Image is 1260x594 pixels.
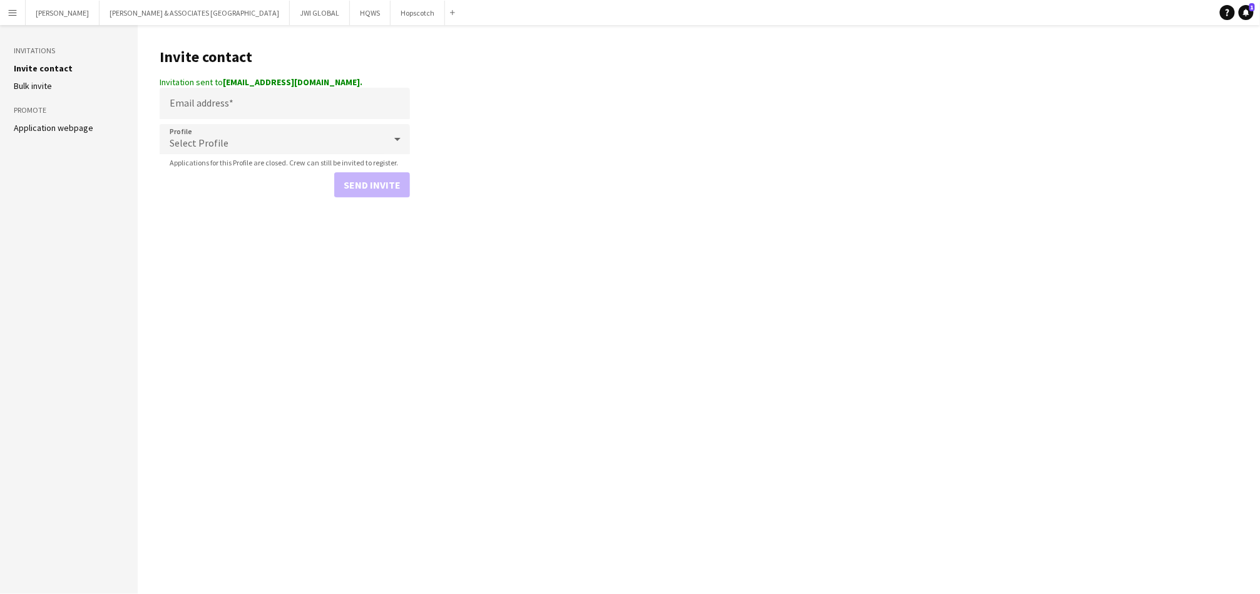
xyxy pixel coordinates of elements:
a: Bulk invite [14,80,52,91]
button: [PERSON_NAME] & ASSOCIATES [GEOGRAPHIC_DATA] [100,1,290,25]
button: Hopscotch [391,1,445,25]
h3: Invitations [14,45,124,56]
a: 1 [1239,5,1254,20]
a: Application webpage [14,122,93,133]
button: HQWS [350,1,391,25]
span: Select Profile [170,137,228,149]
h3: Promote [14,105,124,116]
strong: [EMAIL_ADDRESS][DOMAIN_NAME]. [223,76,362,88]
h1: Invite contact [160,48,410,66]
button: JWI GLOBAL [290,1,350,25]
span: 1 [1249,3,1255,11]
div: Invitation sent to [160,76,410,88]
span: Applications for this Profile are closed. Crew can still be invited to register. [160,158,408,167]
a: Invite contact [14,63,73,74]
button: [PERSON_NAME] [26,1,100,25]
